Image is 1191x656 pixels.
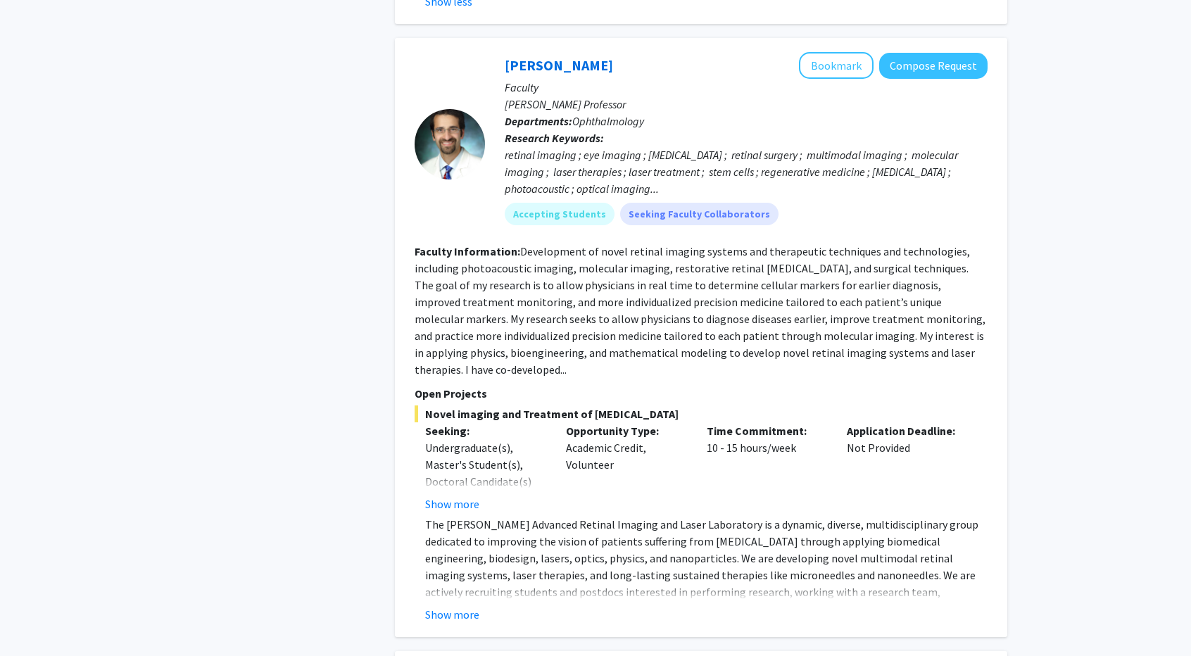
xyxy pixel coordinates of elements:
button: Show more [425,606,479,623]
a: [PERSON_NAME] [505,56,613,74]
mat-chip: Accepting Students [505,203,615,225]
mat-chip: Seeking Faculty Collaborators [620,203,779,225]
p: The [PERSON_NAME] Advanced Retinal Imaging and Laser Laboratory is a dynamic, diverse, multidisci... [425,516,988,651]
b: Research Keywords: [505,131,604,145]
div: Not Provided [836,422,977,512]
span: Novel imaging and Treatment of [MEDICAL_DATA] [415,405,988,422]
p: Time Commitment: [707,422,826,439]
b: Faculty Information: [415,244,520,258]
span: Ophthalmology [572,114,644,128]
b: Departments: [505,114,572,128]
div: Academic Credit, Volunteer [555,422,696,512]
iframe: Chat [11,593,60,645]
p: Application Deadline: [847,422,966,439]
p: Seeking: [425,422,545,439]
p: [PERSON_NAME] Professor [505,96,988,113]
button: Compose Request to Yannis Paulus [879,53,988,79]
div: 10 - 15 hours/week [696,422,837,512]
p: Opportunity Type: [566,422,686,439]
p: Faculty [505,79,988,96]
fg-read-more: Development of novel retinal imaging systems and therapeutic techniques and technologies, includi... [415,244,985,377]
button: Show more [425,496,479,512]
p: Open Projects [415,385,988,402]
div: Undergraduate(s), Master's Student(s), Doctoral Candidate(s) (PhD, MD, DMD, PharmD, etc.), Postdo... [425,439,545,608]
button: Add Yannis Paulus to Bookmarks [799,52,874,79]
div: retinal imaging ; eye imaging ; [MEDICAL_DATA] ; retinal surgery ; multimodal imaging ; molecular... [505,146,988,197]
